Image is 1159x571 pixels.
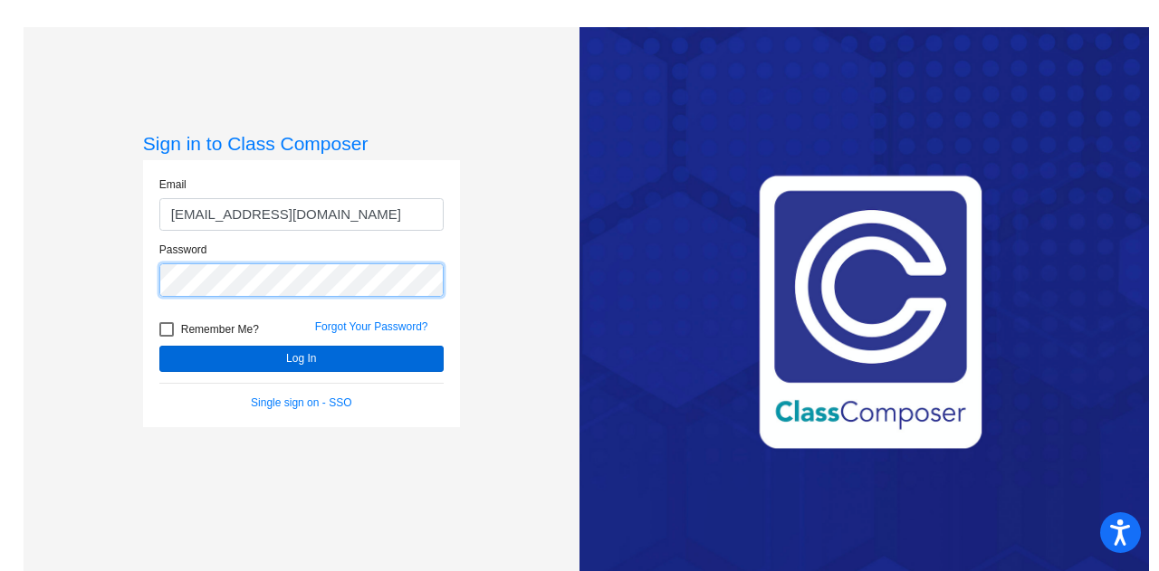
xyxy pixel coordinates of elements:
[159,176,187,193] label: Email
[181,319,259,340] span: Remember Me?
[143,132,460,155] h3: Sign in to Class Composer
[159,242,207,258] label: Password
[251,396,351,409] a: Single sign on - SSO
[159,346,444,372] button: Log In
[315,320,428,333] a: Forgot Your Password?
